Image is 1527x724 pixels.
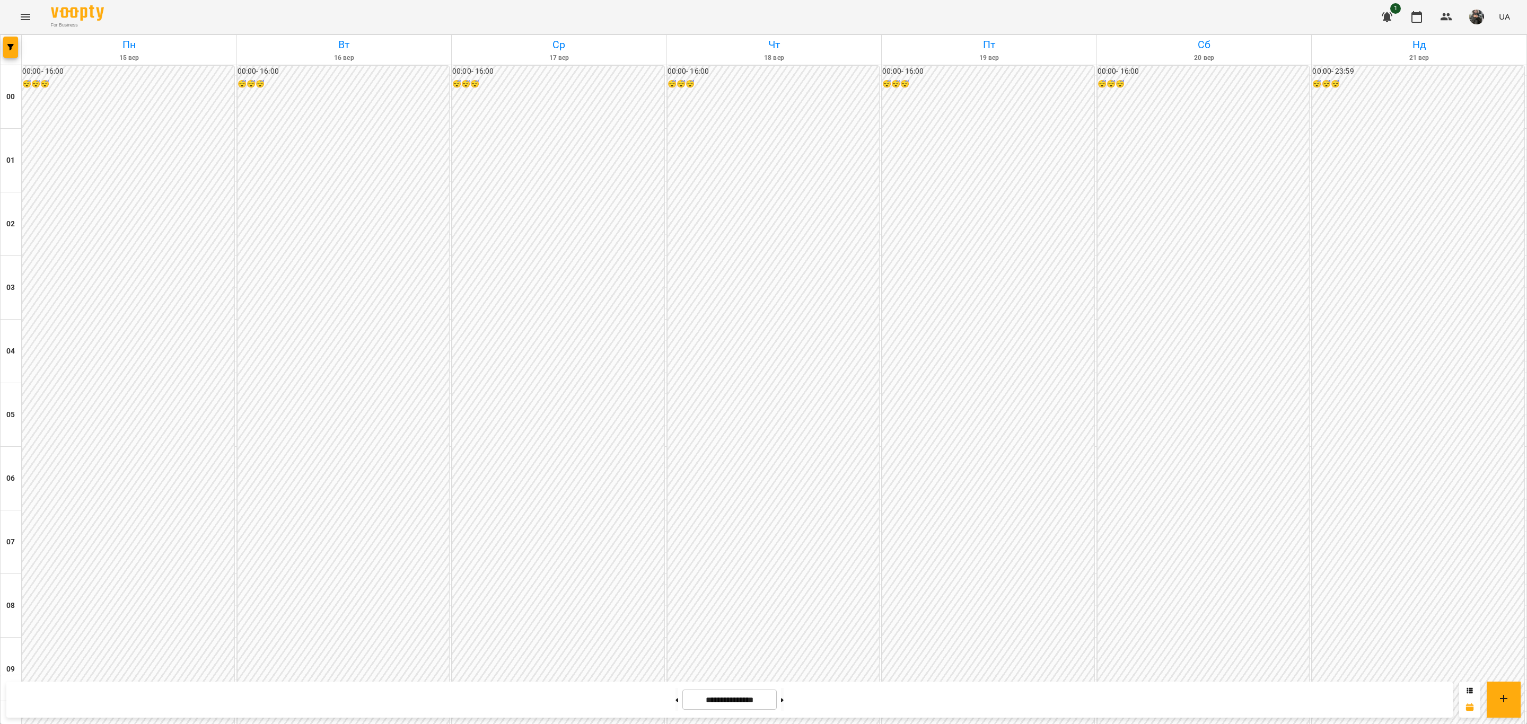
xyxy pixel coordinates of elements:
h6: 21 вер [1313,53,1525,63]
h6: 19 вер [883,53,1095,63]
span: For Business [51,22,104,29]
h6: 09 [6,664,15,675]
h6: Сб [1099,37,1310,53]
h6: Вт [239,37,450,53]
img: 8337ee6688162bb2290644e8745a615f.jpg [1469,10,1484,24]
h6: 😴😴😴 [452,78,664,90]
h6: Чт [669,37,880,53]
h6: 18 вер [669,53,880,63]
h6: 17 вер [453,53,665,63]
h6: 😴😴😴 [1312,78,1524,90]
h6: 16 вер [239,53,450,63]
img: Voopty Logo [51,5,104,21]
h6: Ср [453,37,665,53]
h6: 00:00 - 16:00 [22,66,234,77]
button: Menu [13,4,38,30]
h6: 06 [6,473,15,484]
h6: 00 [6,91,15,103]
button: UA [1495,7,1514,27]
h6: 00:00 - 16:00 [882,66,1094,77]
h6: 😴😴😴 [882,78,1094,90]
h6: 15 вер [23,53,235,63]
h6: 03 [6,282,15,294]
h6: 20 вер [1099,53,1310,63]
h6: 00:00 - 16:00 [1098,66,1310,77]
h6: Пт [883,37,1095,53]
h6: 😴😴😴 [668,78,880,90]
h6: 00:00 - 16:00 [452,66,664,77]
h6: Пн [23,37,235,53]
h6: 😴😴😴 [1098,78,1310,90]
h6: 01 [6,155,15,166]
h6: 😴😴😴 [22,78,234,90]
span: 1 [1390,3,1401,14]
span: UA [1499,11,1510,22]
h6: 00:00 - 23:59 [1312,66,1524,77]
h6: 05 [6,409,15,421]
h6: Нд [1313,37,1525,53]
h6: 04 [6,346,15,357]
h6: 08 [6,600,15,612]
h6: 00:00 - 16:00 [668,66,880,77]
h6: 02 [6,218,15,230]
h6: 😴😴😴 [238,78,450,90]
h6: 00:00 - 16:00 [238,66,450,77]
h6: 07 [6,536,15,548]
